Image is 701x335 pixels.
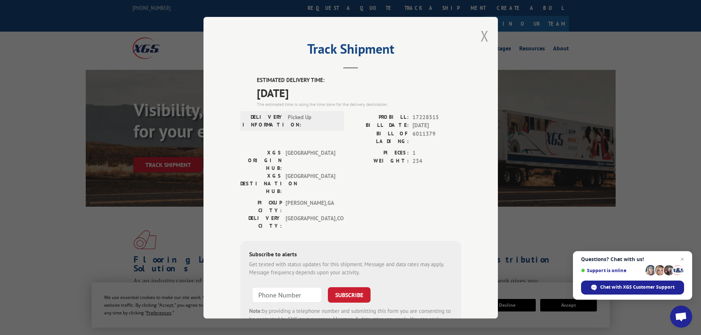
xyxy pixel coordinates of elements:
input: Phone Number [252,287,322,302]
label: BILL DATE: [351,121,409,130]
h2: Track Shipment [240,44,461,58]
span: 17228515 [413,113,461,121]
span: Picked Up [288,113,337,128]
span: [DATE] [413,121,461,130]
div: The estimated time is using the time zone for the delivery destination. [257,101,461,107]
label: ESTIMATED DELIVERY TIME: [257,76,461,85]
strong: Note: [249,307,262,314]
span: [GEOGRAPHIC_DATA] [286,149,335,172]
div: by providing a telephone number and submitting this form you are consenting to be contacted by SM... [249,307,452,332]
label: DELIVERY INFORMATION: [242,113,284,128]
label: XGS ORIGIN HUB: [240,149,282,172]
label: PICKUP CITY: [240,199,282,214]
span: Chat with XGS Customer Support [581,281,684,295]
span: 1 [413,149,461,157]
a: Open chat [670,306,692,328]
span: 234 [413,157,461,165]
button: Close modal [481,26,489,46]
span: [PERSON_NAME] , GA [286,199,335,214]
button: SUBSCRIBE [328,287,371,302]
span: [DATE] [257,84,461,101]
span: Chat with XGS Customer Support [600,284,675,291]
label: PIECES: [351,149,409,157]
label: DELIVERY CITY: [240,214,282,229]
span: [GEOGRAPHIC_DATA] , CO [286,214,335,229]
div: Get texted with status updates for this shipment. Message and data rates may apply. Message frequ... [249,260,452,277]
span: [GEOGRAPHIC_DATA] [286,172,335,195]
div: Subscribe to alerts [249,249,452,260]
label: WEIGHT: [351,157,409,165]
label: PROBILL: [351,113,409,121]
span: Support is online [581,268,643,273]
label: XGS DESTINATION HUB: [240,172,282,195]
label: BILL OF LADING: [351,129,409,145]
span: 6011379 [413,129,461,145]
span: Questions? Chat with us! [581,256,684,262]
